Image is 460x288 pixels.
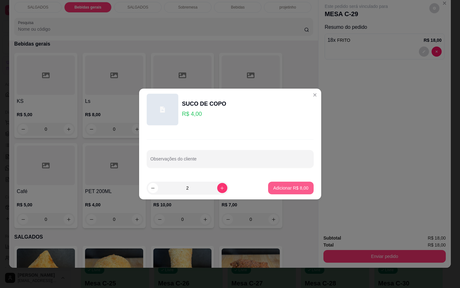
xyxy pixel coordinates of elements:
[182,110,226,118] p: R$ 4,00
[273,185,308,191] p: Adicionar R$ 8,00
[268,182,313,194] button: Adicionar R$ 8,00
[150,158,310,165] input: Observações do cliente
[217,183,227,193] button: increase-product-quantity
[148,183,158,193] button: decrease-product-quantity
[310,90,320,100] button: Close
[182,99,226,108] div: SUCO DE COPO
